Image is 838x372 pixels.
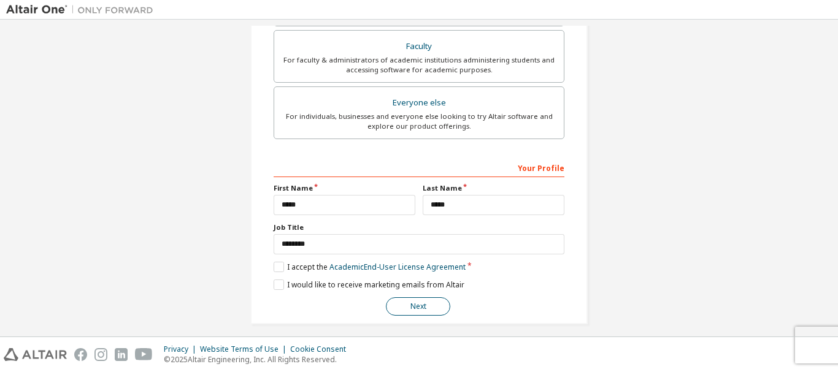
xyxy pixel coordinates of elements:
div: Faculty [282,38,556,55]
label: Last Name [423,183,564,193]
img: instagram.svg [94,348,107,361]
a: Academic End-User License Agreement [329,262,466,272]
label: I would like to receive marketing emails from Altair [274,279,464,290]
div: Cookie Consent [290,344,353,354]
div: Everyone else [282,94,556,112]
img: altair_logo.svg [4,348,67,361]
label: First Name [274,183,415,193]
label: Job Title [274,222,564,232]
div: Your Profile [274,158,564,177]
img: facebook.svg [74,348,87,361]
img: linkedin.svg [115,348,128,361]
img: youtube.svg [135,348,153,361]
label: I accept the [274,262,466,272]
div: For faculty & administrators of academic institutions administering students and accessing softwa... [282,55,556,75]
button: Next [386,297,450,316]
div: For individuals, businesses and everyone else looking to try Altair software and explore our prod... [282,112,556,131]
div: Website Terms of Use [200,344,290,354]
p: © 2025 Altair Engineering, Inc. All Rights Reserved. [164,354,353,365]
img: Altair One [6,4,160,16]
div: Privacy [164,344,200,354]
